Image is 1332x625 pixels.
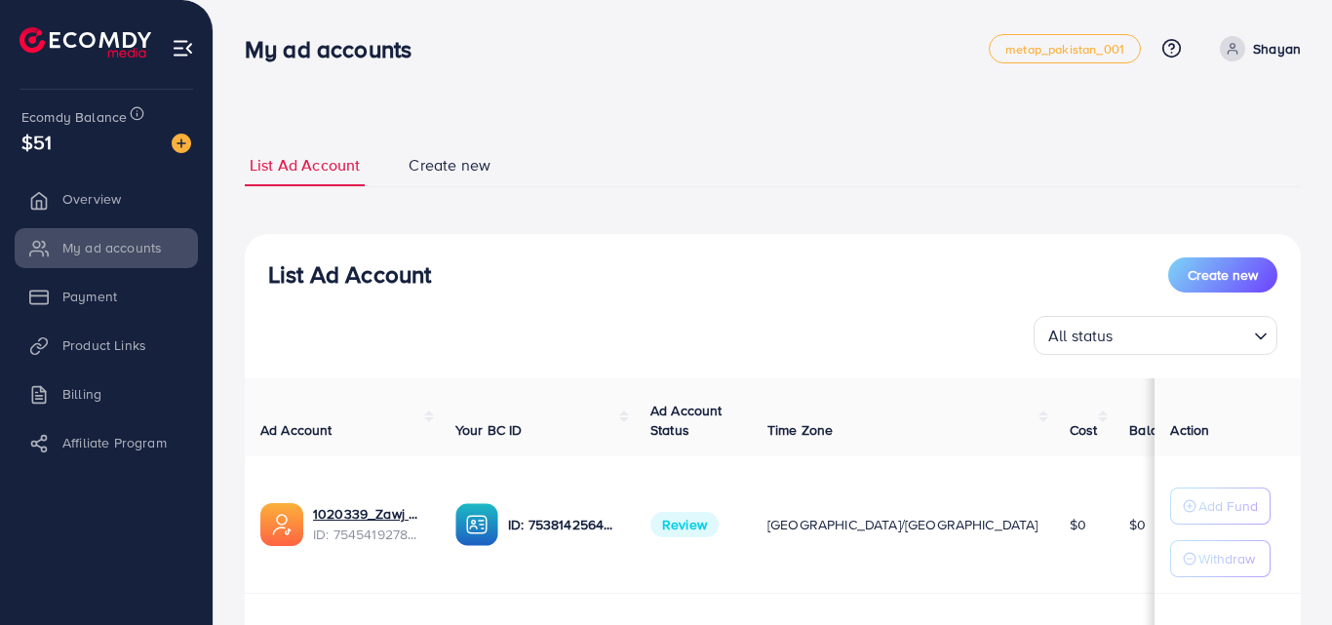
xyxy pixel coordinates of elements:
[245,35,427,63] h3: My ad accounts
[260,420,333,440] span: Ad Account
[268,260,431,289] h3: List Ad Account
[409,154,490,176] span: Create new
[313,525,424,544] span: ID: 7545419278074380306
[20,27,151,58] img: logo
[1212,36,1301,61] a: Shayan
[1034,316,1277,355] div: Search for option
[250,154,360,176] span: List Ad Account
[1070,420,1098,440] span: Cost
[172,37,194,59] img: menu
[650,401,723,440] span: Ad Account Status
[313,504,424,524] a: 1020339_Zawj Officials_1756805066440
[1005,43,1124,56] span: metap_pakistan_001
[1129,515,1146,534] span: $0
[1168,257,1277,293] button: Create new
[1044,322,1117,350] span: All status
[455,420,523,440] span: Your BC ID
[1188,265,1258,285] span: Create new
[1129,420,1181,440] span: Balance
[455,503,498,546] img: ic-ba-acc.ded83a64.svg
[1170,488,1271,525] button: Add Fund
[172,134,191,153] img: image
[1070,515,1086,534] span: $0
[260,503,303,546] img: ic-ads-acc.e4c84228.svg
[989,34,1141,63] a: metap_pakistan_001
[21,107,127,127] span: Ecomdy Balance
[313,504,424,544] div: <span class='underline'>1020339_Zawj Officials_1756805066440</span></br>7545419278074380306
[21,128,52,156] span: $51
[508,513,619,536] p: ID: 7538142564612849682
[1198,547,1255,570] p: Withdraw
[1170,540,1271,577] button: Withdraw
[767,515,1038,534] span: [GEOGRAPHIC_DATA]/[GEOGRAPHIC_DATA]
[650,512,719,537] span: Review
[1198,494,1258,518] p: Add Fund
[1119,318,1246,350] input: Search for option
[767,420,833,440] span: Time Zone
[1253,37,1301,60] p: Shayan
[1170,420,1209,440] span: Action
